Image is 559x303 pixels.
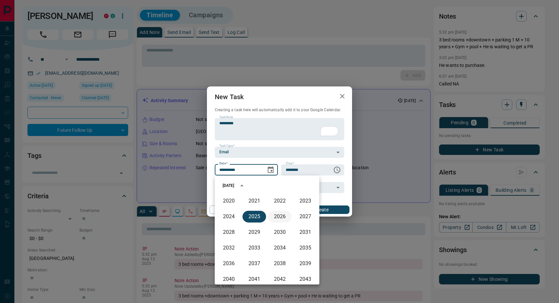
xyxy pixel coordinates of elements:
[219,161,228,166] label: Date
[217,195,241,207] button: 2020
[243,242,266,254] button: 2033
[223,183,234,189] div: [DATE]
[210,205,265,214] button: Cancel
[217,211,241,222] button: 2024
[268,258,292,269] button: 2038
[219,144,235,148] label: Task Type
[268,195,292,207] button: 2022
[286,161,294,166] label: Time
[264,163,277,176] button: Choose date, selected date is Aug 13, 2025
[243,273,266,285] button: 2041
[268,242,292,254] button: 2034
[294,273,317,285] button: 2043
[217,242,241,254] button: 2032
[215,107,344,113] p: Creating a task here will automatically add it to your Google Calendar.
[294,211,317,222] button: 2027
[219,121,340,137] textarea: To enrich screen reader interactions, please activate Accessibility in Grammarly extension settings
[219,115,233,119] label: Task Note
[236,180,247,191] button: year view is open, switch to calendar view
[294,258,317,269] button: 2039
[294,242,317,254] button: 2035
[294,205,349,214] button: Create
[294,226,317,238] button: 2031
[330,163,344,176] button: Choose time, selected time is 6:00 AM
[217,258,241,269] button: 2036
[215,147,344,158] div: Email
[217,226,241,238] button: 2028
[243,258,266,269] button: 2037
[217,273,241,285] button: 2040
[243,211,266,222] button: 2025
[243,226,266,238] button: 2029
[268,273,292,285] button: 2042
[243,195,266,207] button: 2021
[294,195,317,207] button: 2023
[207,86,251,107] h2: New Task
[268,211,292,222] button: 2026
[268,226,292,238] button: 2030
